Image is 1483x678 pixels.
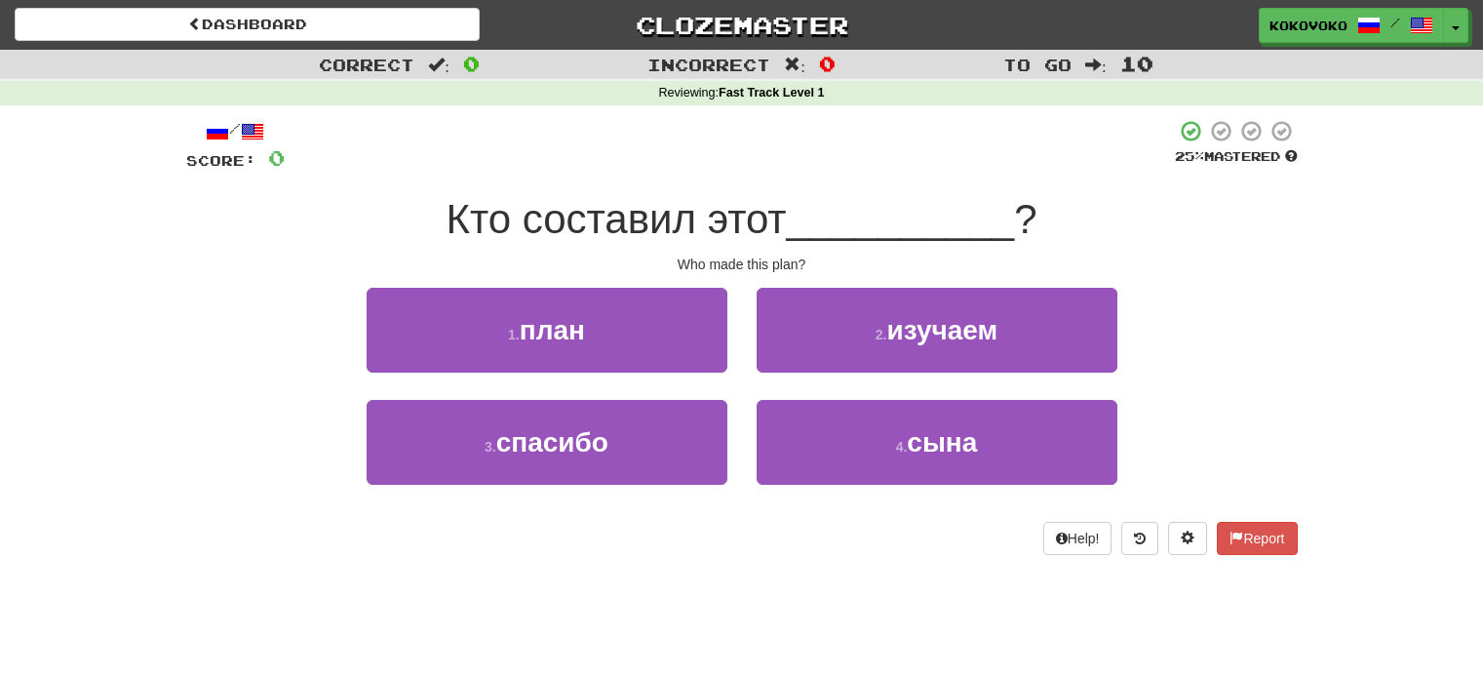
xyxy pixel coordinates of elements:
span: kokovoko [1269,17,1347,34]
button: Report [1217,522,1297,555]
span: 0 [268,145,285,170]
span: 0 [463,52,480,75]
strong: Fast Track Level 1 [719,86,825,100]
button: Help! [1043,522,1112,555]
a: kokovoko / [1259,8,1444,43]
span: / [1390,16,1400,29]
a: Clozemaster [509,8,974,42]
span: __________ [787,196,1015,242]
small: 3 . [485,439,496,455]
span: изучаем [886,315,997,345]
span: 10 [1120,52,1153,75]
small: 2 . [876,327,887,342]
small: 1 . [508,327,520,342]
div: Mastered [1175,148,1298,166]
span: спасибо [496,427,608,458]
span: Score: [186,152,256,169]
button: 3.спасибо [367,400,727,485]
span: Incorrect [647,55,770,74]
button: Round history (alt+y) [1121,522,1158,555]
small: 4 . [896,439,908,455]
span: : [428,57,449,73]
div: / [186,119,285,143]
span: 25 % [1175,148,1204,164]
span: Correct [319,55,414,74]
span: To go [1003,55,1072,74]
span: : [784,57,805,73]
span: Кто составил этот [446,196,786,242]
span: план [520,315,585,345]
span: 0 [819,52,836,75]
button: 4.сына [757,400,1117,485]
a: Dashboard [15,8,480,41]
button: 2.изучаем [757,288,1117,373]
span: сына [907,427,977,458]
span: : [1085,57,1107,73]
div: Who made this plan? [186,255,1298,274]
span: ? [1014,196,1036,242]
button: 1.план [367,288,727,373]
